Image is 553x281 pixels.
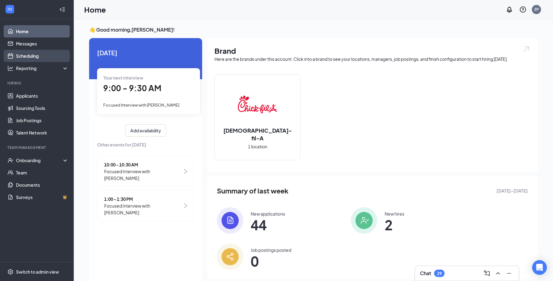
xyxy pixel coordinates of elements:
[16,65,69,71] div: Reporting
[16,114,69,127] a: Job Postings
[104,168,182,181] span: Focused Interview with [PERSON_NAME]
[496,187,528,194] span: [DATE] - [DATE]
[248,143,267,150] span: 1 location
[7,269,14,275] svg: Settings
[214,56,530,62] div: Here are the brands under this account. Click into a brand to see your locations, managers, job p...
[251,256,291,267] span: 0
[534,7,539,12] div: ZP
[214,45,530,56] h1: Brand
[217,185,288,196] span: Summary of last week
[103,83,161,93] span: 9:00 - 9:30 AM
[251,247,291,253] div: Job postings posted
[97,48,194,57] span: [DATE]
[217,207,243,234] img: icon
[532,260,547,275] div: Open Intercom Messenger
[16,157,63,163] div: Onboarding
[420,270,431,277] h3: Chat
[217,244,243,270] img: icon
[494,270,502,277] svg: ChevronUp
[59,6,65,13] svg: Collapse
[104,196,182,202] span: 1:00 - 1:30 PM
[385,219,404,230] span: 2
[16,179,69,191] a: Documents
[103,75,143,80] span: Your next interview
[7,145,67,150] div: Team Management
[16,25,69,37] a: Home
[351,207,377,234] img: icon
[16,166,69,179] a: Team
[483,270,491,277] svg: ComposeMessage
[251,219,285,230] span: 44
[482,268,492,278] button: ComposeMessage
[519,6,527,13] svg: QuestionInfo
[16,102,69,114] a: Sourcing Tools
[103,103,179,107] span: Focused Interview with [PERSON_NAME]
[505,270,513,277] svg: Minimize
[238,85,277,124] img: Chick-fil-A
[125,124,166,137] button: Add availability
[16,269,59,275] div: Switch to admin view
[493,268,503,278] button: ChevronUp
[16,127,69,139] a: Talent Network
[16,50,69,62] a: Scheduling
[506,6,513,13] svg: Notifications
[7,157,14,163] svg: UserCheck
[251,211,285,217] div: New applications
[97,141,194,148] span: Other events for [DATE]
[7,6,13,12] svg: WorkstreamLogo
[522,45,530,53] img: open.6027fd2a22e1237b5b06.svg
[385,211,404,217] div: New hires
[89,26,538,33] h3: 👋 Good morning, [PERSON_NAME] !
[104,161,182,168] span: 10:00 - 10:30 AM
[16,90,69,102] a: Applicants
[215,127,300,142] h2: [DEMOGRAPHIC_DATA]-fil-A
[504,268,514,278] button: Minimize
[16,37,69,50] a: Messages
[16,191,69,203] a: SurveysCrown
[7,80,67,86] div: Hiring
[7,65,14,71] svg: Analysis
[84,4,106,15] h1: Home
[104,202,182,216] span: Focused Interview with [PERSON_NAME]
[437,271,442,276] div: 29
